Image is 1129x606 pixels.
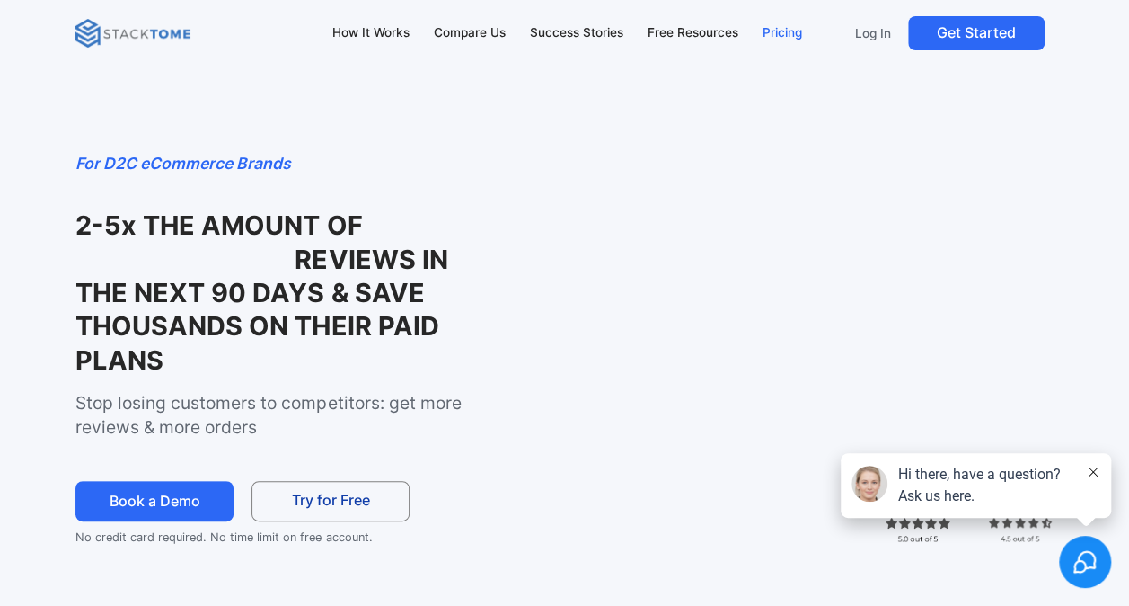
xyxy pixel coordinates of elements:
[324,14,419,52] a: How It Works
[332,23,410,43] div: How It Works
[908,16,1045,50] a: Get Started
[754,14,810,52] a: Pricing
[855,25,891,41] p: Log In
[648,23,738,43] div: Free Resources
[75,527,427,548] p: No credit card required. No time limit on free account.
[75,244,447,376] strong: REVIEWS IN THE NEXT 90 DAYS & SAVE THOUSANDS ON THEIR PAID PLANS
[75,154,291,173] em: For D2C eCommerce Brands
[434,23,506,43] div: Compare Us
[530,23,623,43] div: Success Stories
[75,391,503,440] p: Stop losing customers to competitors: get more reviews & more orders
[75,481,234,521] a: Book a Demo
[762,23,801,43] div: Pricing
[542,196,1054,484] iframe: StackTome- product_demo 07.24 - 1.3x speed (1080p)
[251,481,410,521] a: Try for Free
[75,209,362,241] strong: 2-5x THE AMOUNT OF
[521,14,631,52] a: Success Stories
[846,16,901,50] a: Log In
[639,14,746,52] a: Free Resources
[426,14,515,52] a: Compare Us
